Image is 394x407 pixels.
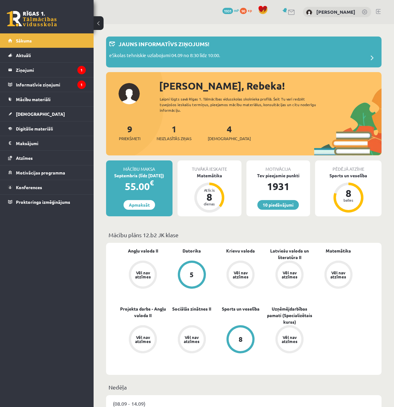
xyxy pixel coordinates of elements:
[109,52,220,61] p: eSkolas tehniskie uzlabojumi 04.09 no 8:30 līdz 10:00.
[16,111,65,117] span: [DEMOGRAPHIC_DATA]
[16,63,86,77] legend: Ziņojumi
[315,172,382,213] a: Sports un veselība 8 balles
[315,160,382,172] div: Pēdējā atzīme
[134,271,152,279] div: Vēl nav atzīmes
[119,306,168,319] a: Projekta darbs - Angļu valoda II
[8,195,86,209] a: Proktoringa izmēģinājums
[8,92,86,106] a: Mācību materiāli
[150,178,154,187] span: €
[157,123,192,142] a: 1Neizlasītās ziņas
[8,48,86,62] a: Aktuāli
[240,8,247,14] span: 90
[168,261,216,290] a: 5
[339,198,358,202] div: balles
[16,170,65,175] span: Motivācijas programma
[109,383,379,391] p: Nedēļa
[222,8,239,13] a: 1931 mP
[222,306,260,312] a: Sports un veselība
[160,96,325,113] div: Laipni lūgts savā Rīgas 1. Tālmācības vidusskolas skolnieka profilā. Šeit Tu vari redzēt tuvojošo...
[16,155,33,161] span: Atzīmes
[159,78,382,93] div: [PERSON_NAME], Rebeka!
[8,63,86,77] a: Ziņojumi1
[190,271,194,278] div: 5
[326,248,351,254] a: Matemātika
[339,188,358,198] div: 8
[306,9,312,16] img: Rebeka Karla
[16,199,70,205] span: Proktoringa izmēģinājums
[8,77,86,92] a: Informatīvie ziņojumi1
[265,306,314,325] a: Uzņēmējdarbības pamati (Specializētais kurss)
[240,8,255,13] a: 90 xp
[168,325,216,355] a: Vēl nav atzīmes
[246,160,310,172] div: Motivācija
[119,40,209,48] p: Jauns informatīvs ziņojums!
[257,200,299,210] a: 10 piedāvājumi
[316,9,355,15] a: [PERSON_NAME]
[265,261,314,290] a: Vēl nav atzīmes
[178,172,241,213] a: Matemātika Atlicis 8 dienas
[178,172,241,179] div: Matemātika
[128,248,158,254] a: Angļu valoda II
[109,40,378,64] a: Jauns informatīvs ziņojums! eSkolas tehniskie uzlabojumi 04.09 no 8:30 līdz 10:00.
[124,200,155,210] a: Apmaksāt
[157,135,192,142] span: Neizlasītās ziņas
[16,126,53,131] span: Digitālie materiāli
[8,151,86,165] a: Atzīmes
[16,38,32,43] span: Sākums
[315,172,382,179] div: Sports un veselība
[8,121,86,136] a: Digitālie materiāli
[119,123,140,142] a: 9Priekšmeti
[119,325,168,355] a: Vēl nav atzīmes
[246,179,310,194] div: 1931
[16,136,86,150] legend: Maksājumi
[216,261,265,290] a: Vēl nav atzīmes
[222,8,233,14] span: 1931
[182,248,201,254] a: Datorika
[200,202,219,206] div: dienas
[134,335,152,343] div: Vēl nav atzīmes
[109,231,379,239] p: Mācību plāns 12.b2 JK klase
[7,11,57,27] a: Rīgas 1. Tālmācības vidusskola
[172,306,211,312] a: Sociālās zinātnes II
[8,165,86,180] a: Motivācijas programma
[216,325,265,355] a: 8
[77,66,86,74] i: 1
[265,325,314,355] a: Vēl nav atzīmes
[8,107,86,121] a: [DEMOGRAPHIC_DATA]
[232,271,249,279] div: Vēl nav atzīmes
[8,33,86,48] a: Sākums
[119,135,140,142] span: Priekšmeti
[106,179,173,194] div: 55.00
[16,96,51,102] span: Mācību materiāli
[8,180,86,194] a: Konferences
[200,188,219,192] div: Atlicis
[178,160,241,172] div: Tuvākā ieskaite
[106,160,173,172] div: Mācību maksa
[281,335,298,343] div: Vēl nav atzīmes
[183,335,201,343] div: Vēl nav atzīmes
[16,184,42,190] span: Konferences
[119,261,168,290] a: Vēl nav atzīmes
[234,8,239,13] span: mP
[281,271,298,279] div: Vēl nav atzīmes
[265,248,314,261] a: Latviešu valoda un literatūra II
[246,172,310,179] div: Tev pieejamie punkti
[16,77,86,92] legend: Informatīvie ziņojumi
[77,81,86,89] i: 1
[200,192,219,202] div: 8
[226,248,255,254] a: Krievu valoda
[330,271,347,279] div: Vēl nav atzīmes
[16,52,31,58] span: Aktuāli
[208,135,251,142] span: [DEMOGRAPHIC_DATA]
[208,123,251,142] a: 4[DEMOGRAPHIC_DATA]
[106,172,173,179] div: Septembris (līdz [DATE])
[248,8,252,13] span: xp
[8,136,86,150] a: Maksājumi
[239,336,243,343] div: 8
[314,261,363,290] a: Vēl nav atzīmes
